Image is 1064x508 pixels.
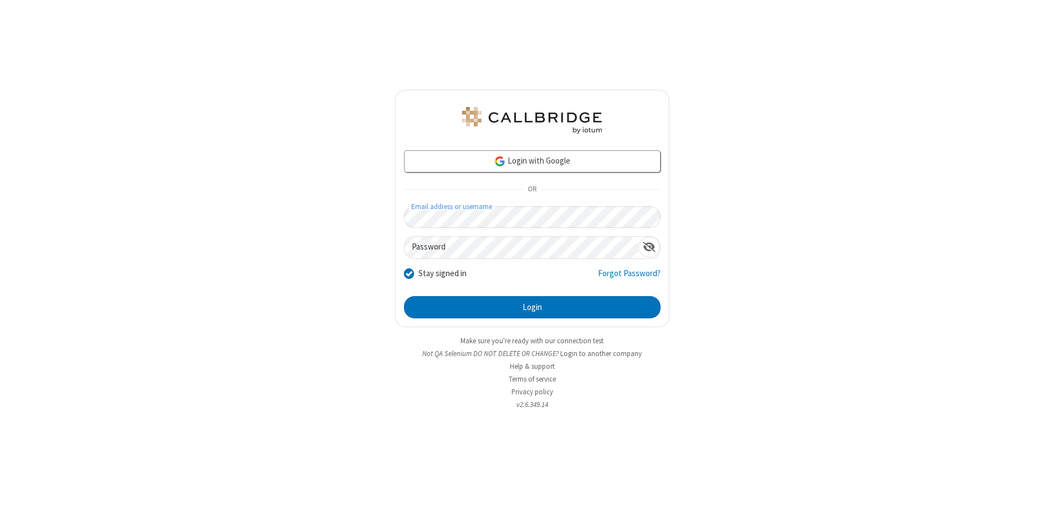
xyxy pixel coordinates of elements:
input: Password [405,237,638,258]
a: Terms of service [509,374,556,384]
button: Login to another company [560,348,642,359]
img: QA Selenium DO NOT DELETE OR CHANGE [460,107,604,134]
span: OR [523,182,541,197]
li: Not QA Selenium DO NOT DELETE OR CHANGE? [395,348,669,359]
button: Login [404,296,661,318]
input: Email address or username [404,206,661,228]
a: Login with Google [404,150,661,172]
a: Make sure you're ready with our connection test [461,336,603,346]
img: google-icon.png [494,155,506,167]
a: Privacy policy [511,387,553,397]
div: Show password [638,237,660,257]
li: v2.6.349.14 [395,399,669,410]
a: Forgot Password? [598,267,661,288]
label: Stay signed in [418,267,467,280]
a: Help & support [510,362,555,371]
